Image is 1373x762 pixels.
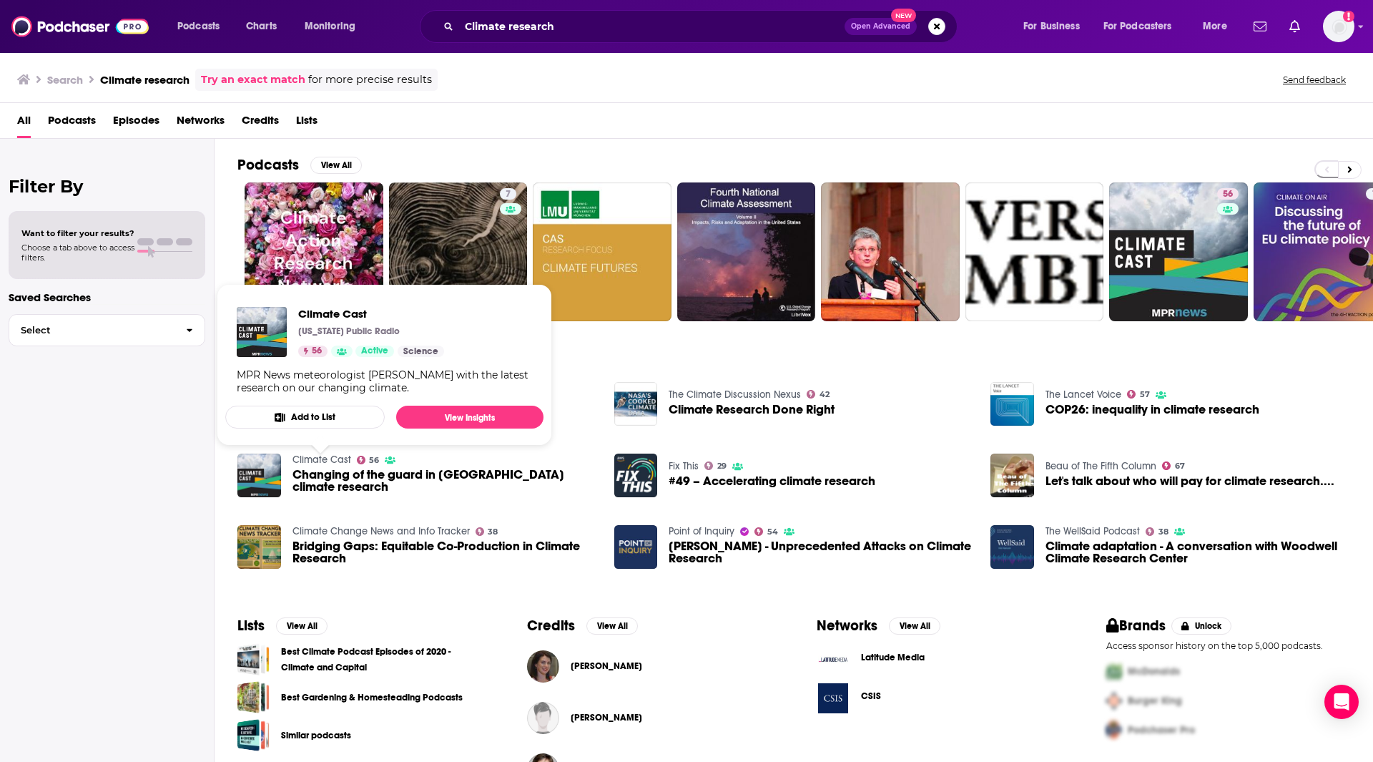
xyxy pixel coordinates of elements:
[817,682,850,715] img: CSIS logo
[527,643,771,689] button: Sarah Perkins-KirkpatrickSarah Perkins-Kirkpatrick
[817,682,1060,715] button: CSIS logoCSIS
[237,643,270,675] a: Best Climate Podcast Episodes of 2020 - Climate and Capital
[361,344,388,358] span: Active
[1223,187,1233,202] span: 56
[891,9,917,22] span: New
[1013,15,1098,38] button: open menu
[389,182,528,321] a: 7
[237,454,281,497] a: Changing of the guard in Minn. climate research
[527,617,638,635] a: CreditsView All
[48,109,96,138] a: Podcasts
[851,23,910,30] span: Open Advanced
[281,690,463,705] a: Best Gardening & Homesteading Podcasts
[295,15,374,38] button: open menu
[767,529,778,535] span: 54
[237,156,362,174] a: PodcastsView All
[167,15,238,38] button: open menu
[614,525,658,569] img: Michael Mann - Unprecedented Attacks on Climate Research
[225,406,385,429] button: Add to List
[1203,16,1227,36] span: More
[433,10,971,43] div: Search podcasts, credits, & more...
[1127,390,1150,399] a: 57
[242,109,279,138] a: Credits
[1323,11,1354,42] span: Logged in as AtriaBooks
[21,243,134,263] span: Choose a tab above to access filters.
[1284,14,1306,39] a: Show notifications dropdown
[1101,657,1128,686] img: First Pro Logo
[1045,460,1156,472] a: Beau of The Fifth Column
[298,326,400,337] p: [US_STATE] Public Radio
[9,314,205,346] button: Select
[296,109,318,138] span: Lists
[1101,686,1128,715] img: Second Pro Logo
[527,617,575,635] h2: Credits
[292,525,470,537] a: Climate Change News and Info Tracker
[113,109,159,138] a: Episodes
[1175,463,1185,469] span: 67
[990,382,1034,426] img: COP26: inequality in climate research
[237,719,270,751] a: Similar podcasts
[1045,475,1334,487] a: Let's talk about who will pay for climate research....
[1101,715,1128,745] img: Third Pro Logo
[100,73,190,87] h3: Climate research
[1045,540,1350,565] a: Climate adaptation - A conversation with Woodwell Climate Research Center
[717,463,727,469] span: 29
[237,617,328,635] a: ListsView All
[292,540,597,565] span: Bridging Gaps: Equitable Co-Production in Climate Research
[817,643,850,676] img: Latitude Media logo
[9,326,174,335] span: Select
[17,109,31,138] span: All
[237,525,281,569] img: Bridging Gaps: Equitable Co-Production in Climate Research
[586,617,638,635] button: View All
[1140,391,1150,398] span: 57
[817,617,940,635] a: NetworksView All
[669,540,973,565] a: Michael Mann - Unprecedented Attacks on Climate Research
[1279,74,1350,86] button: Send feedback
[1323,11,1354,42] button: Show profile menu
[1109,182,1248,321] a: 56
[9,176,205,197] h2: Filter By
[669,404,835,416] a: Climate Research Done Right
[1045,525,1140,537] a: The WellSaid Podcast
[281,644,481,675] a: Best Climate Podcast Episodes of 2020 - Climate and Capital
[1094,15,1193,38] button: open menu
[237,617,265,635] h2: Lists
[357,456,380,464] a: 56
[201,72,305,88] a: Try an exact match
[292,454,351,466] a: Climate Cast
[669,540,973,565] span: [PERSON_NAME] - Unprecedented Attacks on Climate Research
[614,454,658,497] a: #49 – Accelerating climate research
[237,307,287,357] img: Climate Cast
[237,156,299,174] h2: Podcasts
[1106,617,1166,635] h2: Brands
[1248,14,1272,39] a: Show notifications dropdown
[527,650,559,683] img: Sarah Perkins-Kirkpatrick
[177,109,225,138] a: Networks
[889,617,940,635] button: View All
[398,346,444,357] a: Science
[527,702,559,734] img: Andrew Kruczkiewicz
[276,617,328,635] button: View All
[9,290,205,304] p: Saved Searches
[237,681,270,713] a: Best Gardening & Homesteading Podcasts
[1193,15,1245,38] button: open menu
[308,72,432,88] span: for more precise results
[571,712,642,723] a: Andrew Kruczkiewicz
[237,368,532,394] div: MPR News meteorologist [PERSON_NAME] with the latest research on our changing climate.
[817,643,1060,676] a: Latitude Media logoLatitude Media
[47,73,83,87] h3: Search
[817,617,877,635] h2: Networks
[298,346,328,357] a: 56
[704,461,727,470] a: 29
